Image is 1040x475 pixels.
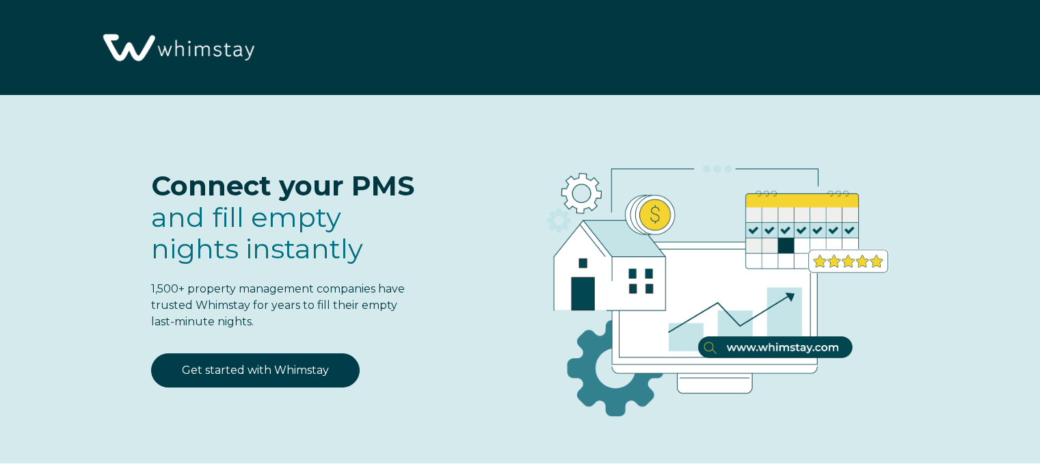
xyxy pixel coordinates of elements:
[151,200,363,265] span: and
[151,282,405,328] span: 1,500+ property management companies have trusted Whimstay for years to fill their empty last-min...
[469,122,950,438] img: RBO Ilustrations-03
[151,169,414,202] span: Connect your PMS
[96,7,259,90] img: Whimstay Logo-02 1
[151,353,360,388] a: Get started with Whimstay
[151,200,363,265] span: fill empty nights instantly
